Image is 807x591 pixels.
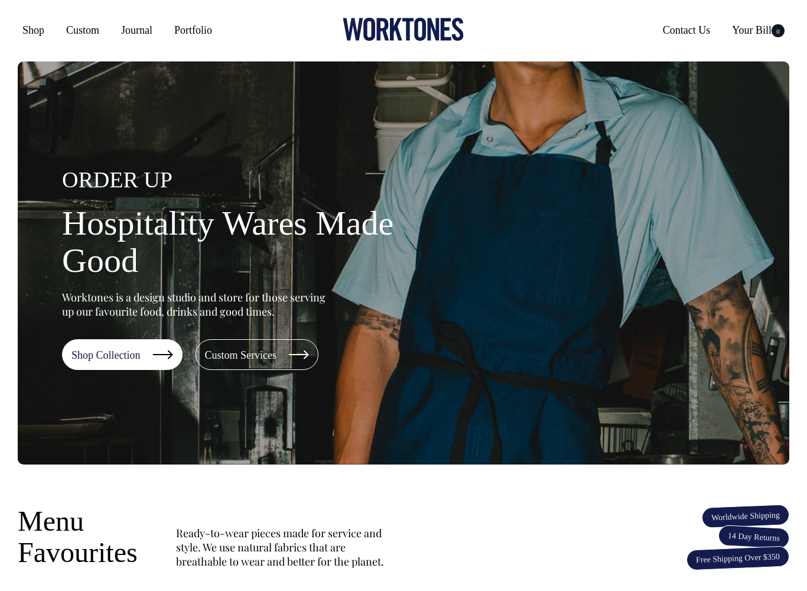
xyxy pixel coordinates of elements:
h1: Hospitality Wares Made Good [62,204,440,280]
h3: Menu Favourites [18,506,148,569]
span: Free Shipping Over $350 [686,545,789,571]
p: Ready-to-wear pieces made for service and style. We use natural fabrics that are breathable to we... [176,526,389,569]
a: Shop Collection [62,339,183,370]
span: 0 [772,24,785,37]
a: Portfolio [170,20,217,41]
a: Journal [116,20,157,41]
a: Custom Services [196,339,319,370]
a: Shop [18,20,49,41]
h4: ORDER UP [62,168,440,193]
a: Contact Us [658,20,715,41]
span: 14 Day Returns [718,525,790,549]
p: Worktones is a design studio and store for those serving up our favourite food, drinks and good t... [62,290,331,319]
span: Worldwide Shipping [701,504,789,529]
a: Custom [61,20,104,41]
a: Your Bill0 [727,20,789,41]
